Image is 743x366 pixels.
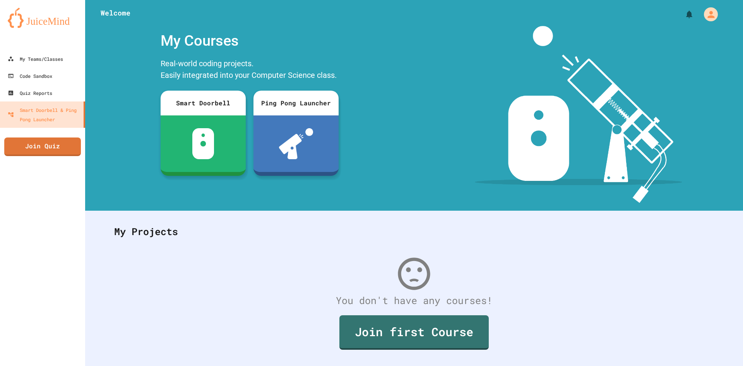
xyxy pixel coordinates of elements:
div: Code Sandbox [8,71,52,81]
div: You don't have any courses! [106,293,722,308]
iframe: chat widget [679,301,735,334]
iframe: chat widget [710,335,735,358]
img: ppl-with-ball.png [279,128,313,159]
a: Join first Course [339,315,489,350]
div: Real-world coding projects. Easily integrated into your Computer Science class. [157,56,342,85]
div: Ping Pong Launcher [253,91,339,115]
div: My Projects [106,217,722,247]
img: banner-image-my-projects.png [475,26,682,203]
a: Join Quiz [4,137,81,156]
img: logo-orange.svg [8,8,77,28]
div: Smart Doorbell [161,91,246,115]
img: sdb-white.svg [192,128,214,159]
div: Smart Doorbell & Ping Pong Launcher [8,105,80,124]
div: My Account [696,5,720,23]
div: My Courses [157,26,342,56]
div: Quiz Reports [8,88,52,98]
div: My Teams/Classes [8,54,63,64]
div: My Notifications [670,8,696,21]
